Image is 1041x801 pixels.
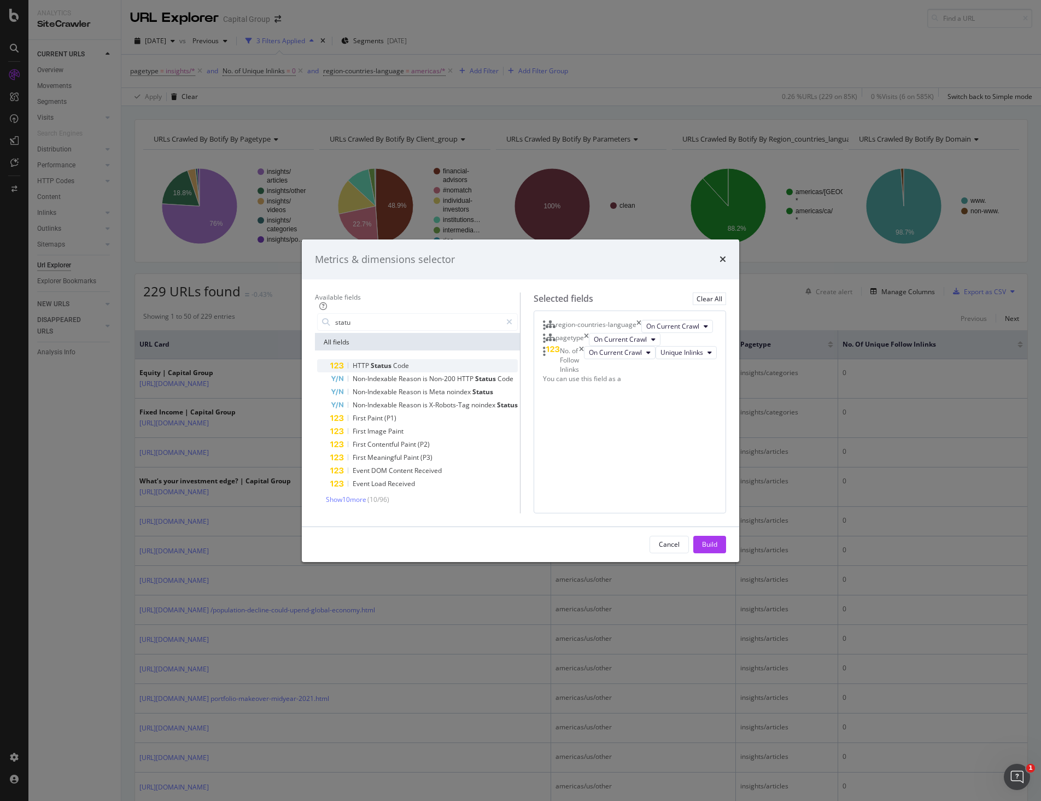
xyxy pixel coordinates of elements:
span: On Current Crawl [646,321,699,331]
span: Non-Indexable [353,374,399,383]
span: X-Robots-Tag [429,400,471,410]
div: times [636,320,641,333]
span: Paint [367,413,384,423]
div: Metrics & dimensions selector [315,252,455,266]
span: Code [498,374,513,383]
span: Reason [399,374,423,383]
span: (P1) [384,413,396,423]
div: Build [702,540,717,549]
button: Build [693,536,726,553]
div: All fields [315,333,520,350]
span: Status [371,361,393,370]
span: Paint [401,440,418,449]
div: No. of Follow Inlinks [560,346,579,374]
span: Image [367,426,388,436]
span: Non-Indexable [353,387,399,396]
iframe: Intercom live chat [1004,764,1030,790]
span: First [353,413,367,423]
span: Reason [399,387,423,396]
div: Clear All [697,294,722,303]
button: Unique Inlinks [656,346,717,359]
div: times [584,333,589,346]
button: Cancel [650,536,689,553]
span: ( 10 / 96 ) [367,495,389,504]
span: Received [414,466,442,475]
span: First [353,426,367,436]
span: On Current Crawl [594,335,647,344]
button: On Current Crawl [641,320,713,333]
span: Paint [403,453,420,462]
span: Non-Indexable [353,400,399,410]
span: Status [472,387,493,396]
span: HTTP [353,361,371,370]
div: pagetype [555,333,584,346]
div: region-countries-languagetimesOn Current Crawl [543,320,717,333]
span: noindex [471,400,497,410]
span: Unique Inlinks [660,348,703,357]
div: times [720,252,726,266]
span: Received [388,479,415,488]
span: Paint [388,426,403,436]
span: (P2) [418,440,430,449]
span: (P3) [420,453,432,462]
span: DOM [371,466,389,475]
button: Clear All [693,293,726,305]
div: Cancel [659,540,680,549]
span: Reason [399,400,423,410]
span: Content [389,466,414,475]
div: region-countries-language [555,320,636,333]
span: is [423,374,429,383]
span: On Current Crawl [589,348,642,357]
span: First [353,440,367,449]
div: Available fields [315,293,520,302]
div: modal [302,239,739,562]
span: noindex [447,387,472,396]
span: is [423,400,429,410]
div: You can use this field as a [543,374,717,383]
span: Contentful [367,440,401,449]
input: Search by field name [334,314,501,330]
button: On Current Crawl [584,346,656,359]
div: No. of Follow InlinkstimesOn Current CrawlUnique Inlinks [543,346,717,374]
div: Selected fields [534,293,593,305]
span: 1 [1026,764,1035,773]
span: Non-200 [429,374,457,383]
span: Meaningful [367,453,403,462]
span: Event [353,466,371,475]
span: Show 10 more [326,495,366,504]
span: Meta [429,387,447,396]
div: times [579,346,584,374]
div: pagetypetimesOn Current Crawl [543,333,717,346]
span: Status [475,374,498,383]
span: Event [353,479,371,488]
span: First [353,453,367,462]
span: Status [497,400,518,410]
span: Code [393,361,409,370]
span: Load [371,479,388,488]
span: is [423,387,429,396]
span: HTTP [457,374,475,383]
button: On Current Crawl [589,333,660,346]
